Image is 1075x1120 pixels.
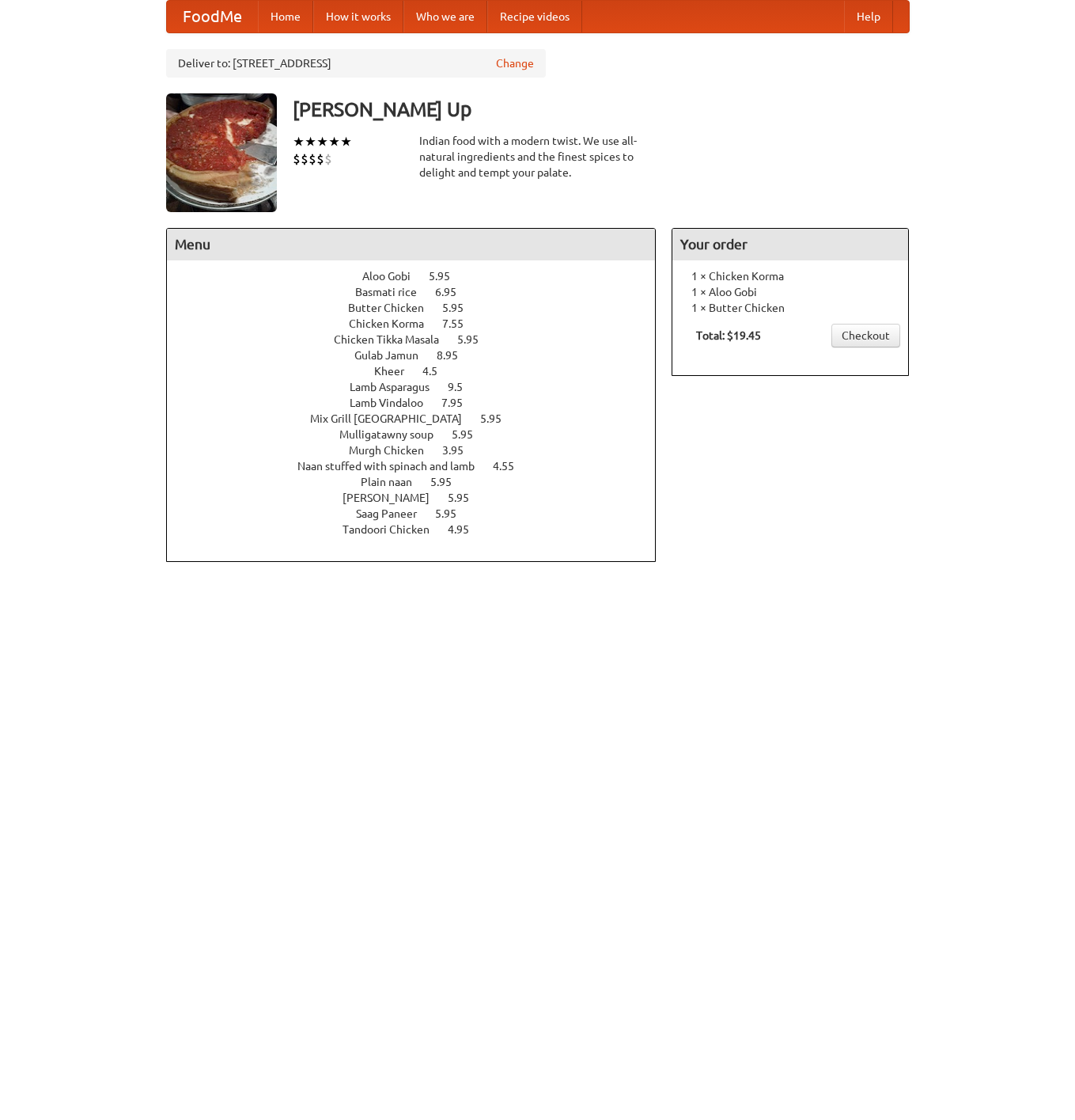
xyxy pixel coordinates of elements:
[167,229,656,260] h4: Menu
[354,349,487,362] a: Gulab Jamun 8.95
[442,302,479,314] span: 5.95
[354,349,434,362] span: Gulab Jamun
[328,133,340,150] li: ★
[448,381,479,393] span: 9.5
[480,412,517,425] span: 5.95
[293,150,301,168] li: $
[343,492,498,504] a: [PERSON_NAME] 5.95
[355,286,486,298] a: Basmati rice 6.95
[362,270,479,283] a: Aloo Gobi 5.95
[349,444,440,457] span: Murgh Chicken
[334,333,508,346] a: Chicken Tikka Masala 5.95
[680,284,900,300] li: 1 × Aloo Gobi
[350,397,492,409] a: Lamb Vindaloo 7.95
[355,286,433,298] span: Basmati rice
[334,333,455,346] span: Chicken Tikka Masala
[343,492,445,504] span: [PERSON_NAME]
[339,428,449,441] span: Mulligatawny soup
[313,1,403,32] a: How it works
[310,412,478,425] span: Mix Grill [GEOGRAPHIC_DATA]
[361,476,481,488] a: Plain naan 5.95
[419,133,657,180] div: Indian food with a modern twist. We use all-natural ingredients and the finest spices to delight ...
[374,365,467,378] a: Kheer 4.5
[356,507,433,520] span: Saag Paneer
[348,302,493,314] a: Butter Chicken 5.95
[340,133,352,150] li: ★
[429,270,466,283] span: 5.95
[166,49,546,78] div: Deliver to: [STREET_ADDRESS]
[293,133,305,150] li: ★
[493,460,530,473] span: 4.55
[350,381,445,393] span: Lamb Asparagus
[343,523,498,536] a: Tandoori Chicken 4.95
[457,333,494,346] span: 5.95
[297,460,543,473] a: Naan stuffed with spinach and lamb 4.55
[258,1,313,32] a: Home
[435,507,472,520] span: 5.95
[680,300,900,316] li: 1 × Butter Chicken
[831,324,900,347] a: Checkout
[350,381,492,393] a: Lamb Asparagus 9.5
[348,302,440,314] span: Butter Chicken
[362,270,426,283] span: Aloo Gobi
[403,1,487,32] a: Who we are
[487,1,582,32] a: Recipe videos
[349,317,440,330] span: Chicken Korma
[349,317,493,330] a: Chicken Korma 7.55
[305,133,316,150] li: ★
[696,329,761,342] b: Total: $19.45
[339,428,502,441] a: Mulligatawny soup 5.95
[430,476,467,488] span: 5.95
[167,1,258,32] a: FoodMe
[356,507,486,520] a: Saag Paneer 5.95
[442,444,479,457] span: 3.95
[448,523,485,536] span: 4.95
[672,229,908,260] h4: Your order
[680,268,900,284] li: 1 × Chicken Korma
[448,492,485,504] span: 5.95
[316,133,328,150] li: ★
[442,317,479,330] span: 7.55
[441,397,479,409] span: 7.95
[437,349,474,362] span: 8.95
[361,476,428,488] span: Plain naan
[293,93,910,125] h3: [PERSON_NAME] Up
[374,365,420,378] span: Kheer
[324,150,332,168] li: $
[310,412,531,425] a: Mix Grill [GEOGRAPHIC_DATA] 5.95
[422,365,453,378] span: 4.5
[496,55,534,71] a: Change
[349,444,493,457] a: Murgh Chicken 3.95
[301,150,308,168] li: $
[343,523,445,536] span: Tandoori Chicken
[452,428,489,441] span: 5.95
[844,1,893,32] a: Help
[435,286,472,298] span: 6.95
[166,93,277,212] img: angular.jpg
[297,460,490,473] span: Naan stuffed with spinach and lamb
[350,397,439,409] span: Lamb Vindaloo
[316,150,324,168] li: $
[308,150,316,168] li: $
